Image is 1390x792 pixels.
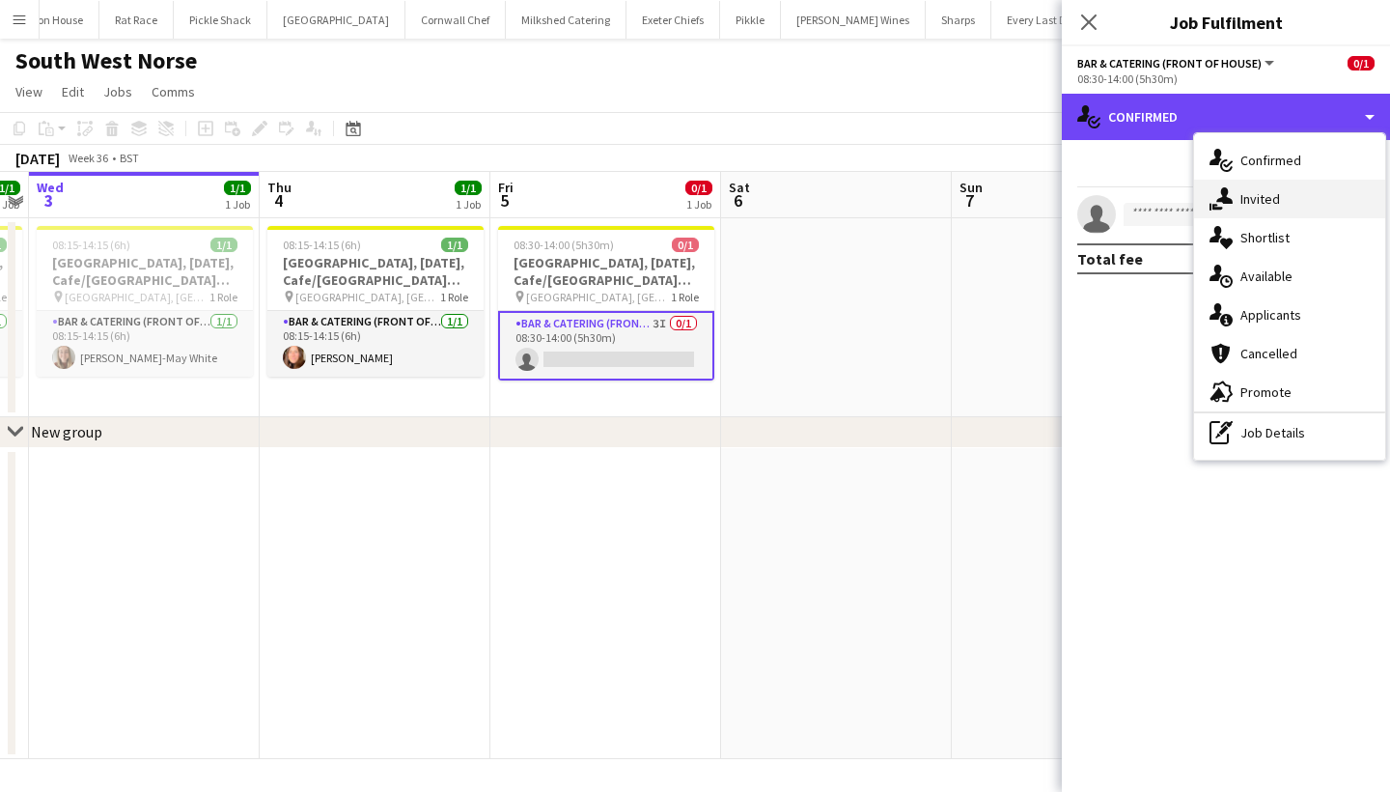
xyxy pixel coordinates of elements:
span: Fri [498,179,514,196]
span: 1/1 [210,238,237,252]
app-job-card: 08:30-14:00 (5h30m)0/1[GEOGRAPHIC_DATA], [DATE], Cafe/[GEOGRAPHIC_DATA] (SW Norse) [GEOGRAPHIC_DA... [498,226,714,381]
div: 1 Job [686,197,711,212]
button: Milkshed Catering [506,1,626,39]
span: Thu [267,179,292,196]
span: 1 Role [440,290,468,304]
span: 1 Role [209,290,237,304]
span: Sat [729,179,750,196]
span: Comms [152,83,195,100]
div: 1 Job [456,197,481,212]
span: 08:15-14:15 (6h) [283,238,361,252]
button: Bar & Catering (Front of House) [1077,56,1277,71]
button: Exeter Chiefs [626,1,720,39]
a: Edit [54,79,92,104]
span: 0/1 [672,238,699,252]
button: Pickle Shack [174,1,267,39]
div: New group [31,422,102,441]
span: Edit [62,83,84,100]
span: Week 36 [64,151,112,165]
span: 0/1 [685,181,712,195]
h3: Job Fulfilment [1062,10,1390,35]
span: Confirmed [1240,152,1301,169]
button: Every Last Detail [991,1,1105,39]
button: [PERSON_NAME] Wines [781,1,926,39]
span: 5 [495,189,514,212]
button: [GEOGRAPHIC_DATA] [267,1,405,39]
h1: South West Norse [15,46,197,75]
span: 6 [726,189,750,212]
span: Bar & Catering (Front of House) [1077,56,1262,71]
app-card-role: Bar & Catering (Front of House)1/108:15-14:15 (6h)[PERSON_NAME]-May White [37,311,253,377]
div: Confirmed [1062,94,1390,140]
app-card-role: Bar & Catering (Front of House)3I0/108:30-14:00 (5h30m) [498,311,714,381]
app-card-role: Bar & Catering (Front of House)1/108:15-14:15 (6h)[PERSON_NAME] [267,311,484,377]
app-job-card: 08:15-14:15 (6h)1/1[GEOGRAPHIC_DATA], [DATE], Cafe/[GEOGRAPHIC_DATA] (SW Norse) [GEOGRAPHIC_DATA]... [37,226,253,377]
a: Jobs [96,79,140,104]
span: Promote [1240,383,1292,401]
span: 3 [34,189,64,212]
button: Cornwall Chef [405,1,506,39]
span: [GEOGRAPHIC_DATA], [GEOGRAPHIC_DATA] [65,290,209,304]
span: Sun [959,179,983,196]
span: 1/1 [441,238,468,252]
div: Total fee [1077,249,1143,269]
span: 1/1 [455,181,482,195]
span: 08:15-14:15 (6h) [52,238,130,252]
span: Available [1240,268,1293,285]
button: Rat Race [99,1,174,39]
h3: [GEOGRAPHIC_DATA], [DATE], Cafe/[GEOGRAPHIC_DATA] (SW Norse) [37,254,253,289]
span: 1/1 [224,181,251,195]
span: Jobs [103,83,132,100]
a: View [8,79,50,104]
span: 0/1 [1348,56,1375,71]
h3: [GEOGRAPHIC_DATA], [DATE], Cafe/[GEOGRAPHIC_DATA] (SW Norse) [267,254,484,289]
app-job-card: 08:15-14:15 (6h)1/1[GEOGRAPHIC_DATA], [DATE], Cafe/[GEOGRAPHIC_DATA] (SW Norse) [GEOGRAPHIC_DATA]... [267,226,484,377]
span: 4 [264,189,292,212]
span: Wed [37,179,64,196]
a: Comms [144,79,203,104]
div: 08:30-14:00 (5h30m) [1077,71,1375,86]
span: Invited [1240,190,1280,208]
span: Shortlist [1240,229,1290,246]
span: 08:30-14:00 (5h30m) [514,238,614,252]
span: Cancelled [1240,345,1297,362]
div: Job Details [1194,413,1385,452]
span: 1 Role [671,290,699,304]
span: [GEOGRAPHIC_DATA], [GEOGRAPHIC_DATA] [295,290,440,304]
div: 1 Job [225,197,250,212]
div: BST [120,151,139,165]
button: Pikkle [720,1,781,39]
span: [GEOGRAPHIC_DATA], [GEOGRAPHIC_DATA] [526,290,671,304]
button: Sharps [926,1,991,39]
span: View [15,83,42,100]
span: Applicants [1240,306,1301,324]
div: [DATE] [15,149,60,168]
span: 7 [957,189,983,212]
h3: [GEOGRAPHIC_DATA], [DATE], Cafe/[GEOGRAPHIC_DATA] (SW Norse) [498,254,714,289]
